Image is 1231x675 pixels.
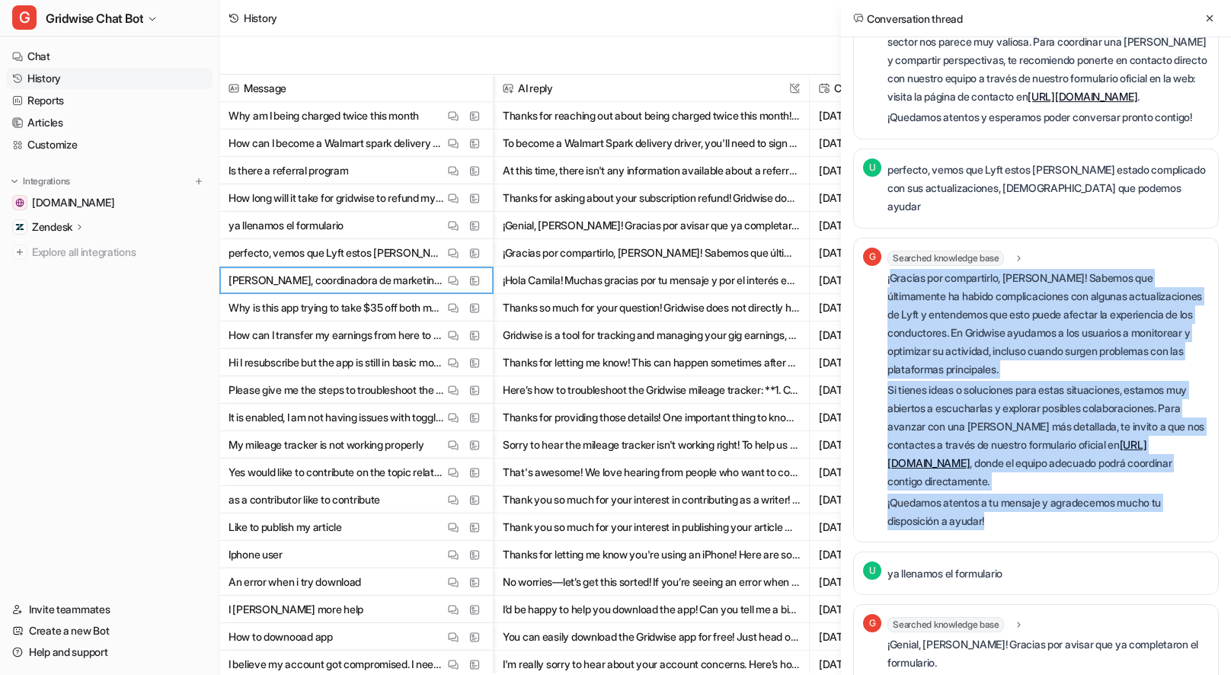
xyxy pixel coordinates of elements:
[6,174,75,189] button: Integrations
[863,561,881,580] span: U
[816,157,940,184] span: [DATE] 6:12PM
[229,157,348,184] p: Is there a referral program
[225,75,487,102] span: Message
[229,322,444,349] p: How can I transfer my earnings from here to my bank account
[46,8,143,29] span: Gridwise Chat Bot
[32,195,114,210] span: [DOMAIN_NAME]
[6,641,213,663] a: Help and support
[6,68,213,89] a: History
[12,5,37,30] span: G
[863,158,881,177] span: U
[816,267,940,294] span: [DATE] 10:58AM
[6,242,213,263] a: Explore all integrations
[229,459,444,486] p: Yes would like to contribute on the topic related to mobile app or technology
[503,568,800,596] button: No worries—let’s get this sorted! If you’re seeing an error when you try to download the Gridwise...
[6,90,213,111] a: Reports
[15,222,24,232] img: Zendesk
[6,192,213,213] a: gridwise.io[DOMAIN_NAME]
[853,11,963,27] h2: Conversation thread
[15,198,24,207] img: gridwise.io
[816,541,940,568] span: [DATE] 3:42AM
[6,134,213,155] a: Customize
[229,404,444,431] p: It is enabled, I am not having issues with toggling on and off. It was not in an area with low co...
[229,212,344,239] p: ya llenamos el formulario
[229,349,444,376] p: Hi I resubscribe but the app is still in basic mode
[887,617,1004,632] span: Searched knowledge base
[229,513,342,541] p: Like to publish my article
[887,269,1209,379] p: ¡Gracias por compartirlo, [PERSON_NAME]! Sabemos que últimamente ha habido complicaciones con alg...
[816,404,940,431] span: [DATE] 3:44PM
[503,541,800,568] button: Thanks for letting me know you're using an iPhone! Here are some steps you can try if you're gett...
[887,494,1209,530] p: ¡Quedamos atentos a tu mensaje y agradecemos mucho tu disposición a ayudar!
[816,596,940,623] span: [DATE] 3:41AM
[23,175,70,187] p: Integrations
[816,623,940,651] span: [DATE] 3:41AM
[503,130,800,157] button: To become a Walmart Spark delivery driver, you'll need to sign up through the Spark Driver platfo...
[503,239,800,267] button: ¡Gracias por compartirlo, [PERSON_NAME]! Sabemos que últimamente ha habido complicaciones con alg...
[503,404,800,431] button: Thanks for providing those details! One important thing to know: using the mileage tracking featu...
[229,130,444,157] p: How can I become a Walmart spark delivery driver?
[229,623,333,651] p: How to downooad app
[816,349,940,376] span: [DATE] 6:43PM
[863,248,881,266] span: G
[1028,90,1137,103] a: [URL][DOMAIN_NAME]
[503,486,800,513] button: Thank you so much for your interest in contributing as a writer! At this time, there isn't specif...
[229,541,283,568] p: Iphone user
[816,212,940,239] span: [DATE] 11:11AM
[887,108,1209,126] p: ¡Quedamos atentos y esperamos poder conversar pronto contigo!
[503,102,800,130] button: Thanks for reaching out about being charged twice this month! Gridwise does not handle billing di...
[816,130,940,157] span: [DATE] 11:32AM
[863,614,881,632] span: G
[816,568,940,596] span: [DATE] 3:42AM
[816,513,940,541] span: [DATE] 7:37AM
[816,102,940,130] span: [DATE] 9:45PM
[229,596,363,623] p: I [PERSON_NAME] more help
[503,623,800,651] button: You can easily download the Gridwise app for free! Just head over to the official download page b...
[503,513,800,541] button: Thank you so much for your interest in publishing your article with Gridwise! Currently, there is...
[500,75,803,102] span: AI reply
[32,219,72,235] p: Zendesk
[229,184,444,212] p: How long will it take for gridwise to refund my subscription?
[503,459,800,486] button: That's awesome! We love hearing from people who want to contribute on topics like mobile apps or ...
[503,431,800,459] button: Sorry to hear the mileage tracker isn't working right! To help us troubleshoot, could you please ...
[816,239,940,267] span: [DATE] 11:11AM
[816,431,940,459] span: [DATE] 3:42PM
[816,294,940,322] span: [DATE] 1:00AM
[229,568,361,596] p: An error when i try download
[887,381,1209,491] p: Si tienes ideas o soluciones para estas situaciones, estamos muy abiertos a escucharlas y explora...
[244,10,277,26] div: History
[503,294,800,322] button: Thanks so much for your question! Gridwise does not directly handle billing or charge your cards ...
[503,376,800,404] button: Here’s how to troubleshoot the Gridwise mileage tracker: **1. Check Your App and Phone Settings**...
[229,376,444,404] p: Please give me the steps to troubleshoot the mileage tracker
[6,599,213,620] a: Invite teammates
[229,102,419,130] p: Why am I being charged twice this month
[32,240,206,264] span: Explore all integrations
[816,459,940,486] span: [DATE] 7:39AM
[816,486,940,513] span: [DATE] 7:37AM
[887,251,1004,266] span: Searched knowledge base
[503,596,800,623] button: I’d be happy to help you download the app! Can you tell me a bit more about what you need help wi...
[6,46,213,67] a: Chat
[816,376,940,404] span: [DATE] 3:47PM
[229,239,444,267] p: perfecto, vemos que Lyft estos [PERSON_NAME] estado complicado con sus actualizaciones, [DEMOGRAP...
[503,157,800,184] button: At this time, there isn't any information available about a referral program for Gridwise. If you...
[229,431,424,459] p: My mileage tracker is not working properly
[816,184,940,212] span: [DATE] 12:34PM
[229,486,380,513] p: as a contributor like to contribute
[6,620,213,641] a: Create a new Bot
[503,322,800,349] button: Gridwise is a tool for tracking and managing your gig earnings, but it does not actually hold or ...
[503,267,800,294] button: ¡Hola Camila! Muchas gracias por tu mensaje y por el interés en Gridwise. Nos encanta saber de ot...
[9,176,20,187] img: expand menu
[503,212,800,239] button: ¡Genial, [PERSON_NAME]! Gracias por avisar que ya completaron el formulario. Nuestro equipo revis...
[503,349,800,376] button: Thanks for letting me know! This can happen sometimes after you resubscribe. You can usually reso...
[887,161,1209,216] p: perfecto, vemos que Lyft estos [PERSON_NAME] estado complicado con sus actualizaciones, [DEMOGRAP...
[193,176,204,187] img: menu_add.svg
[6,112,213,133] a: Articles
[887,565,1002,583] p: ya llenamos el formulario
[816,322,940,349] span: [DATE] 8:56PM
[503,184,800,212] button: Thanks for asking about your subscription refund! Gridwise does not process refunds directly—your...
[229,267,444,294] p: [PERSON_NAME], coordinadora de marketing en KTARSYS, una herramienta de optimización para conduct...
[816,75,940,102] span: Created at
[229,294,444,322] p: Why is this app trying to take $35 off both my bank card and my door dash crimson card?
[12,245,27,260] img: explore all integrations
